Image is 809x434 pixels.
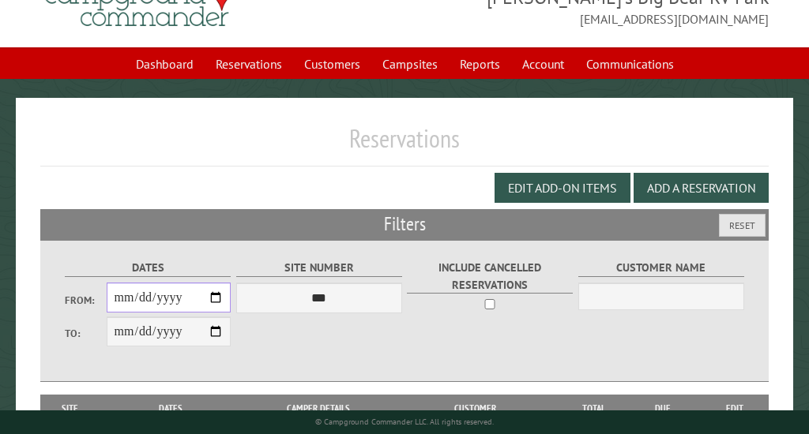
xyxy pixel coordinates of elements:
h2: Filters [40,209,769,239]
a: Reports [450,49,510,79]
label: To: [65,326,107,341]
th: Due [626,395,701,422]
a: Reservations [206,49,292,79]
button: Reset [719,214,766,237]
th: Customer [388,395,563,422]
th: Site [48,395,91,422]
label: Dates [65,259,231,277]
a: Account [513,49,574,79]
button: Edit Add-on Items [495,173,630,203]
h1: Reservations [40,123,769,166]
label: Site Number [236,259,402,277]
a: Dashboard [126,49,203,79]
a: Campsites [373,49,447,79]
button: Add a Reservation [634,173,769,203]
label: Customer Name [578,259,744,277]
label: From: [65,293,107,308]
label: Include Cancelled Reservations [407,259,573,294]
th: Edit [701,395,769,422]
th: Camper Details [250,395,388,422]
th: Total [563,395,626,422]
a: Customers [295,49,370,79]
th: Dates [91,395,250,422]
small: © Campground Commander LLC. All rights reserved. [315,417,494,427]
a: Communications [577,49,683,79]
